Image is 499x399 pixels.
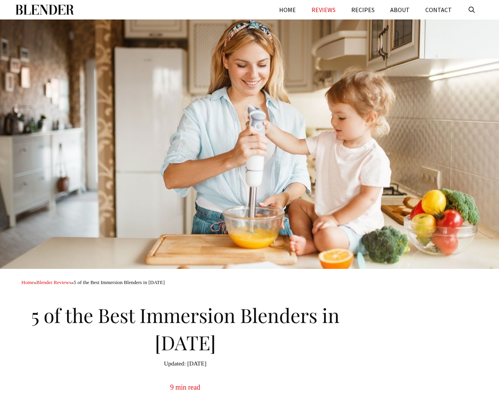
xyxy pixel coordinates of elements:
time: [DATE] [164,359,206,368]
a: Home [21,279,34,285]
span: min read [175,383,200,391]
a: Blender Reviews [36,279,71,285]
h1: 5 of the Best Immersion Blenders in [DATE] [21,298,349,356]
span: 5 of the Best Immersion Blenders in [DATE] [74,279,165,285]
span: » » [21,279,165,285]
span: 9 [170,383,174,391]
